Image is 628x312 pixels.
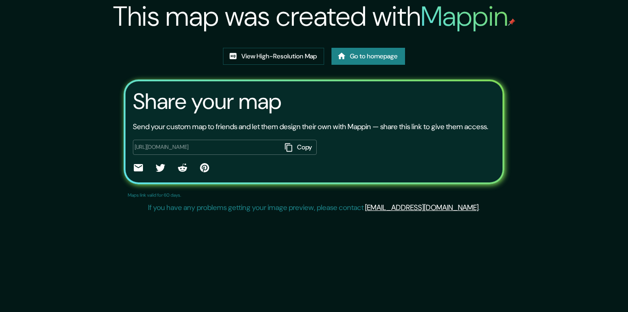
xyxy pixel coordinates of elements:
[223,48,324,65] a: View High-Resolution Map
[508,18,515,26] img: mappin-pin
[365,203,479,212] a: [EMAIL_ADDRESS][DOMAIN_NAME]
[281,140,317,155] button: Copy
[331,48,405,65] a: Go to homepage
[133,89,281,114] h3: Share your map
[133,121,488,132] p: Send your custom map to friends and let them design their own with Mappin — share this link to gi...
[128,192,181,199] p: Maps link valid for 60 days.
[148,202,480,213] p: If you have any problems getting your image preview, please contact .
